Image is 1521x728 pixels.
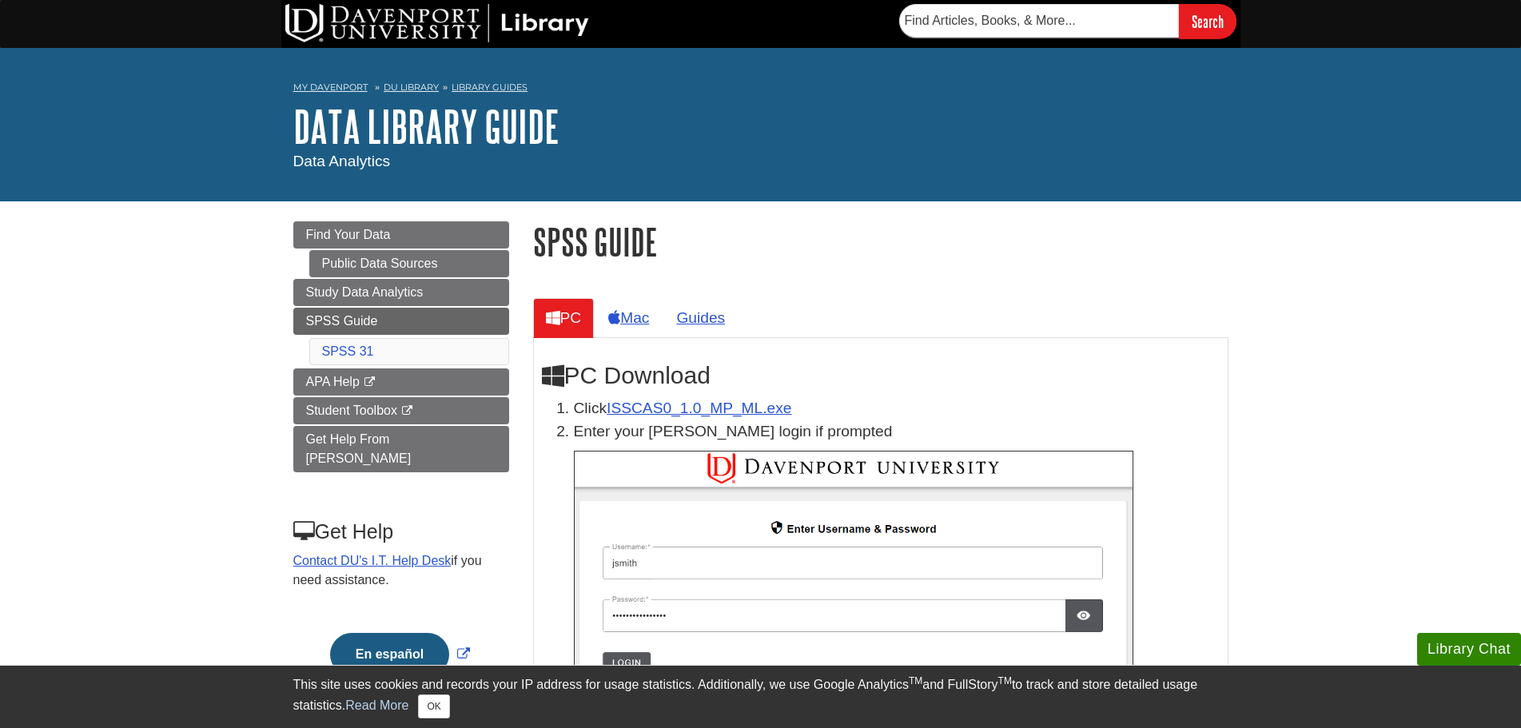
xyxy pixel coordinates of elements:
[306,314,378,328] span: SPSS Guide
[574,397,1220,420] li: Click
[909,675,922,686] sup: TM
[345,698,408,712] a: Read More
[306,375,360,388] span: APA Help
[306,432,412,465] span: Get Help From [PERSON_NAME]
[285,4,589,42] img: DU Library
[533,298,595,337] a: PC
[293,101,559,151] a: DATA Library Guide
[293,397,509,424] a: Student Toolbox
[293,81,368,94] a: My Davenport
[306,228,391,241] span: Find Your Data
[998,675,1012,686] sup: TM
[322,344,374,358] a: SPSS 31
[384,82,439,93] a: DU Library
[309,250,509,277] a: Public Data Sources
[533,221,1228,262] h1: SPSS Guide
[418,694,449,718] button: Close
[293,426,509,472] a: Get Help From [PERSON_NAME]
[293,551,508,590] p: if you need assistance.
[452,82,528,93] a: Library Guides
[293,520,508,543] h3: Get Help
[663,298,738,337] a: Guides
[330,633,449,676] button: En español
[293,77,1228,102] nav: breadcrumb
[363,377,376,388] i: This link opens in a new window
[293,675,1228,718] div: This site uses cookies and records your IP address for usage statistics. Additionally, we use Goo...
[306,404,397,417] span: Student Toolbox
[899,4,1236,38] form: Searches DU Library's articles, books, and more
[293,554,452,567] a: Contact DU's I.T. Help Desk
[293,308,509,335] a: SPSS Guide
[1417,633,1521,666] button: Library Chat
[293,279,509,306] a: Study Data Analytics
[400,406,414,416] i: This link opens in a new window
[293,368,509,396] a: APA Help
[1179,4,1236,38] input: Search
[595,298,662,337] a: Mac
[899,4,1179,38] input: Find Articles, Books, & More...
[293,221,509,249] a: Find Your Data
[293,221,509,703] div: Guide Page Menu
[293,153,391,169] span: Data Analytics
[574,420,1220,444] p: Enter your [PERSON_NAME] login if prompted
[607,400,791,416] a: Download opens in new window
[542,362,1220,389] h2: PC Download
[326,647,474,661] a: Link opens in new window
[306,285,424,299] span: Study Data Analytics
